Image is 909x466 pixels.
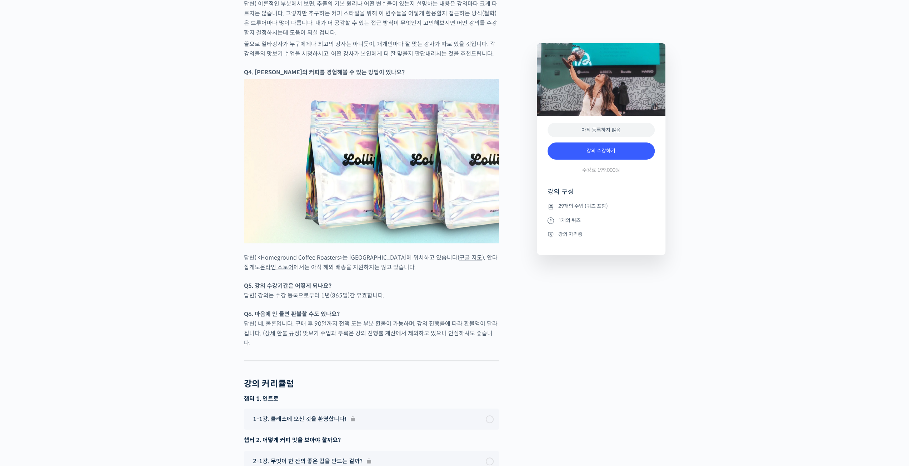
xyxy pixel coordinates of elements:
a: 온라인 스토어 [260,264,294,271]
span: 수강료 199,000원 [582,167,620,174]
p: 답변) <Homeground Coffee Roasters>는 [GEOGRAPHIC_DATA]에 위치하고 있습니다( ). 안타깝게도 에서는 아직 해외 배송을 지원하지는 않고 있... [244,253,499,272]
span: 설정 [110,237,119,243]
a: 홈 [2,226,47,244]
span: 홈 [23,237,27,243]
a: 설정 [92,226,137,244]
li: 1개의 퀴즈 [548,216,655,225]
div: 아직 등록하지 않음 [548,123,655,137]
a: 대화 [47,226,92,244]
h4: 강의 구성 [548,187,655,202]
li: 강의 자격증 [548,230,655,239]
div: 챕터 2. 어떻게 커피 맛을 보아야 할까요? [244,435,499,445]
span: 대화 [65,237,74,243]
p: 답변) 네, 물론입니다. 구매 후 90일까지 전액 또는 부분 환불이 가능하며, 강의 진행률에 따라 환불액이 달라집니다. ( ) 맛보기 수업과 부록은 강의 진행률 계산에서 제외... [244,309,499,348]
strong: Q4. [PERSON_NAME]의 커피를 경험해볼 수 있는 방법이 있나요? [244,69,405,76]
a: 강의 수강하기 [548,142,655,160]
h2: 강의 커리큘럼 [244,379,294,389]
strong: Q6. 마음에 안 들면 환불할 수도 있나요? [244,310,340,318]
li: 29개의 수업 (퀴즈 포함) [548,202,655,211]
strong: Q5. 강의 수강기간은 어떻게 되나요? [244,282,331,290]
h3: 챕터 1. 인트로 [244,395,499,403]
p: 끝으로 일타강사가 누구에게나 최고의 강사는 아니듯이, 개개인마다 잘 맞는 강사가 따로 있을 것입니다. 각 강의들의 맛보기 수업을 시청하시고, 어떤 강사가 본인에게 더 잘 맞을... [244,39,499,59]
a: 구글 지도 [459,254,482,261]
p: 답변) 강의는 수강 등록으로부터 1년(365일)간 유효합니다. [244,281,499,300]
a: 상세 환불 규정 [265,330,300,337]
